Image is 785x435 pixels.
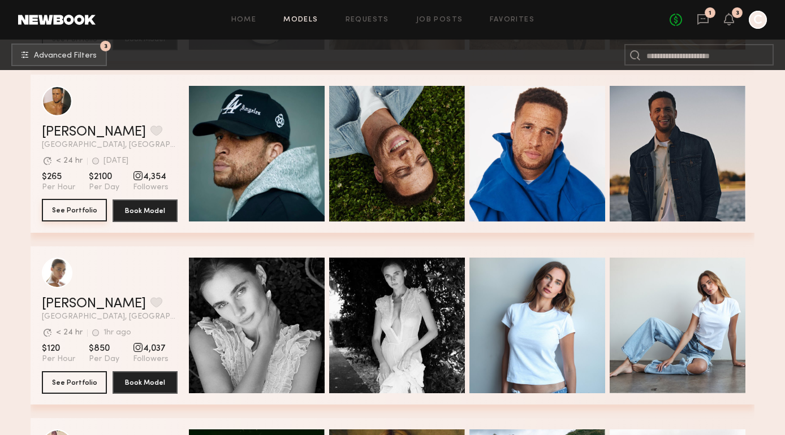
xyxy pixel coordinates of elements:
span: Followers [133,354,169,364]
span: 4,354 [133,171,169,182]
span: Per Hour [42,354,75,364]
div: 3 [736,10,739,16]
span: Per Hour [42,182,75,193]
a: Job Posts [416,16,463,24]
span: Per Day [89,354,119,364]
span: Followers [133,182,169,193]
a: 1 [697,13,709,27]
span: $120 [42,343,75,354]
a: Models [283,16,318,24]
span: [GEOGRAPHIC_DATA], [GEOGRAPHIC_DATA] [42,141,178,149]
div: < 24 hr [56,329,83,337]
a: See Portfolio [42,199,107,222]
span: 3 [104,43,107,49]
span: 4,037 [133,343,169,354]
span: [GEOGRAPHIC_DATA], [GEOGRAPHIC_DATA] [42,313,178,321]
a: Favorites [490,16,534,24]
button: Book Model [113,371,178,394]
a: Home [231,16,257,24]
button: See Portfolio [42,199,107,221]
span: $265 [42,171,75,182]
div: 1 [709,10,711,16]
a: Requests [346,16,389,24]
span: Advanced Filters [34,52,97,60]
div: [DATE] [103,157,128,165]
button: See Portfolio [42,371,107,394]
span: Per Day [89,182,119,193]
span: $850 [89,343,119,354]
button: Book Model [113,199,178,222]
button: 3Advanced Filters [11,43,107,66]
div: 1hr ago [103,329,131,337]
a: [PERSON_NAME] [42,297,146,311]
span: $2100 [89,171,119,182]
a: C [749,11,767,29]
div: < 24 hr [56,157,83,165]
a: [PERSON_NAME] [42,125,146,139]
